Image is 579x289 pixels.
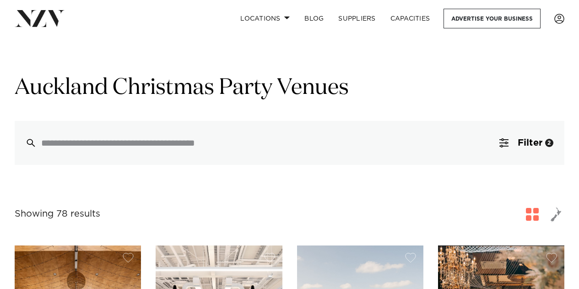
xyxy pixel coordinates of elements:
[518,138,542,147] span: Filter
[233,9,297,28] a: Locations
[444,9,541,28] a: Advertise your business
[15,207,100,221] div: Showing 78 results
[15,74,564,103] h1: Auckland Christmas Party Venues
[545,139,553,147] div: 2
[383,9,438,28] a: Capacities
[15,10,65,27] img: nzv-logo.png
[488,121,564,165] button: Filter2
[331,9,383,28] a: SUPPLIERS
[297,9,331,28] a: BLOG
